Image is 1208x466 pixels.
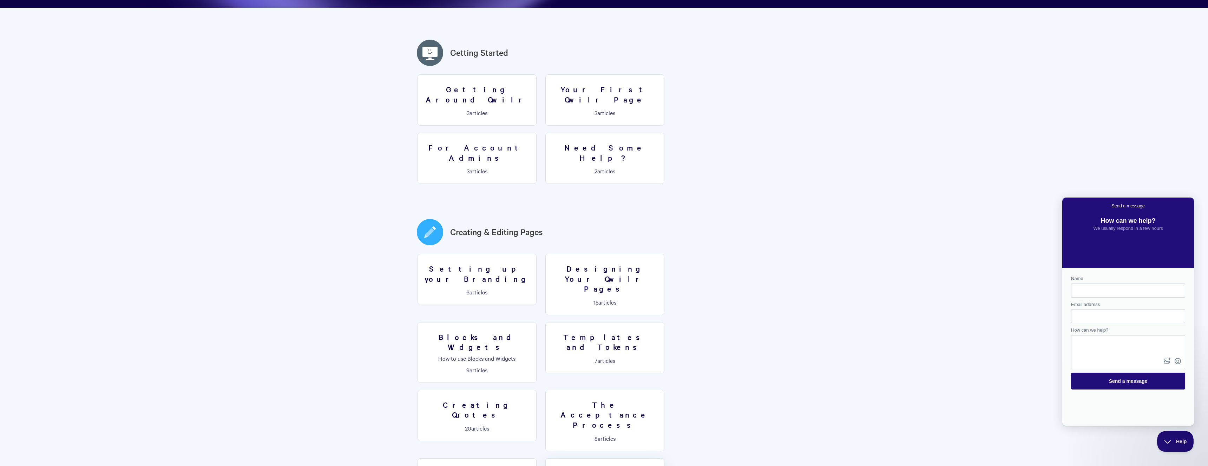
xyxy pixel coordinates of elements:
[418,254,537,305] a: Setting up your Branding 6articles
[1157,431,1194,452] iframe: Help Scout Beacon - Close
[466,366,470,374] span: 9
[550,400,660,430] h3: The Acceptance Process
[418,322,537,383] a: Blocks and Widgets How to use Blocks and Widgets 9articles
[545,74,664,126] a: Your First Qwilr Page 3articles
[466,288,470,296] span: 6
[550,357,660,364] p: articles
[450,46,508,59] a: Getting Started
[1062,198,1194,426] iframe: Help Scout Beacon - Live Chat, Contact Form, and Knowledge Base
[595,109,597,116] span: 3
[595,357,597,364] span: 7
[550,168,660,174] p: articles
[467,109,470,116] span: 3
[422,84,532,104] h3: Getting Around Qwilr
[550,435,660,441] p: articles
[418,133,537,184] a: For Account Admins 3articles
[422,142,532,162] h3: For Account Admins
[545,390,664,451] a: The Acceptance Process 8articles
[545,254,664,315] a: Designing Your Qwilr Pages 15articles
[550,299,660,305] p: articles
[422,264,532,284] h3: Setting up your Branding
[422,289,532,295] p: articles
[418,74,537,126] a: Getting Around Qwilr 3articles
[418,390,537,441] a: Creating Quotes 20articles
[545,322,664,373] a: Templates and Tokens 7articles
[595,167,597,175] span: 2
[467,167,470,175] span: 3
[550,264,660,294] h3: Designing Your Qwilr Pages
[550,84,660,104] h3: Your First Qwilr Page
[450,226,543,238] a: Creating & Editing Pages
[550,142,660,162] h3: Need Some Help?
[422,109,532,116] p: articles
[422,400,532,420] h3: Creating Quotes
[550,109,660,116] p: articles
[422,332,532,352] h3: Blocks and Widgets
[422,425,532,431] p: articles
[550,332,660,352] h3: Templates and Tokens
[545,133,664,184] a: Need Some Help? 2articles
[422,168,532,174] p: articles
[422,367,532,373] p: articles
[422,355,532,361] p: How to use Blocks and Widgets
[465,424,471,432] span: 20
[593,298,598,306] span: 15
[595,434,598,442] span: 8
